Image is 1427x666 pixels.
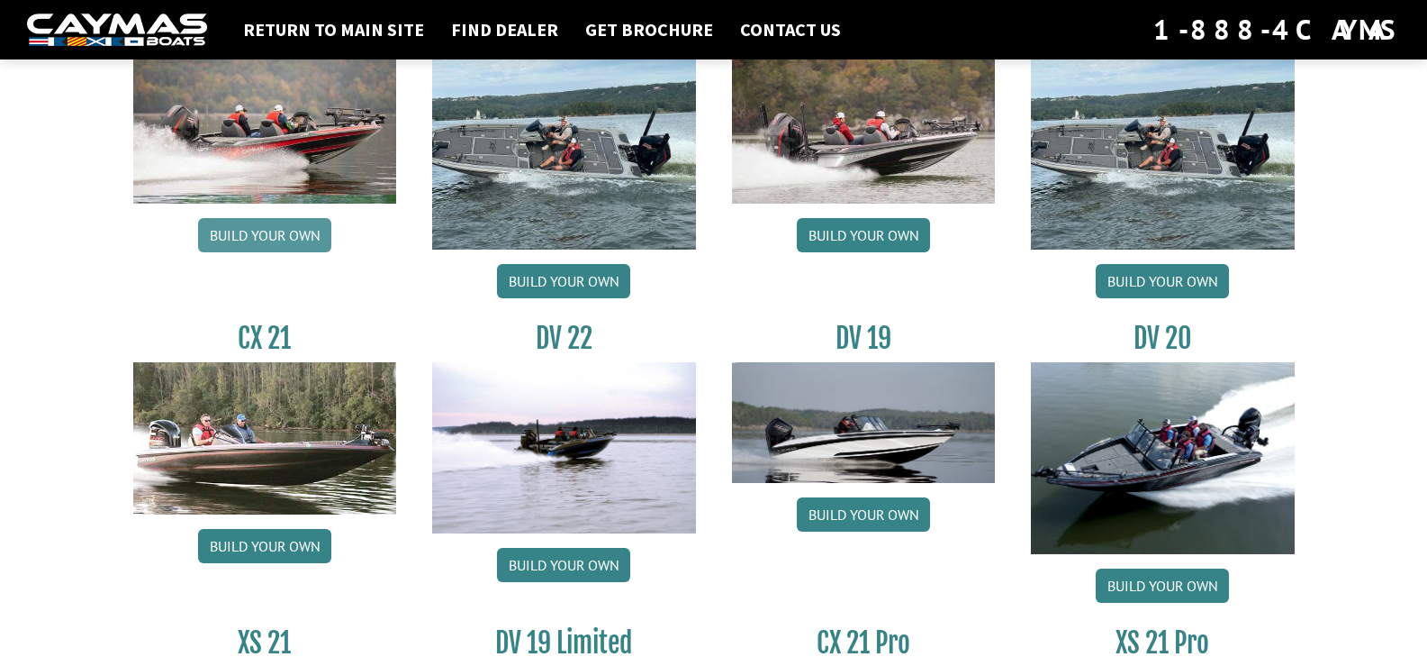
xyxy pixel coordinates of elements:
img: CX-20Pro_thumbnail.jpg [732,52,996,204]
a: Build your own [797,497,930,532]
img: DV_20_from_website_for_caymas_connect.png [1031,362,1295,554]
a: Return to main site [234,18,433,41]
a: Build your own [1096,264,1229,298]
img: XS_20_resized.jpg [1031,52,1295,250]
img: white-logo-c9c8dbefe5ff5ceceb0f0178aa75bf4bb51f6bca0971e226c86eb53dfe498488.png [27,14,207,47]
h3: DV 19 [732,322,996,355]
a: Build your own [1096,569,1229,603]
h3: DV 19 Limited [432,626,696,660]
div: 1-888-4CAYMAS [1153,10,1400,50]
h3: XS 21 Pro [1031,626,1295,660]
h3: CX 21 [133,322,397,355]
a: Build your own [497,548,630,582]
a: Build your own [198,529,331,563]
img: CX-20_thumbnail.jpg [133,52,397,204]
a: Build your own [497,264,630,298]
a: Build your own [797,218,930,252]
h3: XS 21 [133,626,397,660]
img: CX21_thumb.jpg [133,362,397,514]
a: Build your own [198,218,331,252]
a: Contact Us [731,18,850,41]
a: Get Brochure [576,18,722,41]
h3: DV 20 [1031,322,1295,355]
h3: DV 22 [432,322,696,355]
h3: CX 21 Pro [732,626,996,660]
img: XS_20_resized.jpg [432,52,696,250]
a: Find Dealer [442,18,567,41]
img: dv-19-ban_from_website_for_caymas_connect.png [732,362,996,483]
img: DV22_original_motor_cropped_for_caymas_connect.jpg [432,362,696,534]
